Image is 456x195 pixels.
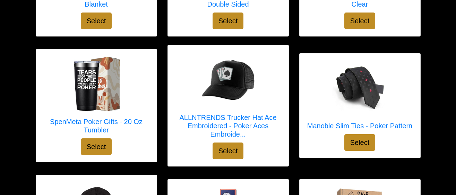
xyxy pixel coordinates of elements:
a: Manoble Slim Ties - Poker Pattern Manoble Slim Ties - Poker Pattern [307,60,412,134]
button: Select [213,143,244,159]
button: Select [81,13,112,29]
button: Select [344,13,376,29]
h5: ALLNTRENDS Trucker Hat Ace Embroidered - Poker Aces Embroide... [175,113,282,138]
button: Select [213,13,244,29]
a: SpenMeta Poker Gifts - 20 Oz Tumbler SpenMeta Poker Gifts - 20 Oz Tumbler [43,56,150,138]
img: SpenMeta Poker Gifts - 20 Oz Tumbler [69,56,124,112]
button: Select [81,138,112,155]
a: ALLNTRENDS Trucker Hat Ace Embroidered - Poker Aces Embroidery ALLNTRENDS Trucker Hat Ace Embroid... [175,52,282,143]
img: Manoble Slim Ties - Poker Pattern [332,60,388,116]
button: Select [344,134,376,151]
h5: SpenMeta Poker Gifts - 20 Oz Tumbler [43,117,150,134]
h5: Manoble Slim Ties - Poker Pattern [307,122,412,130]
img: ALLNTRENDS Trucker Hat Ace Embroidered - Poker Aces Embroidery [200,59,256,101]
